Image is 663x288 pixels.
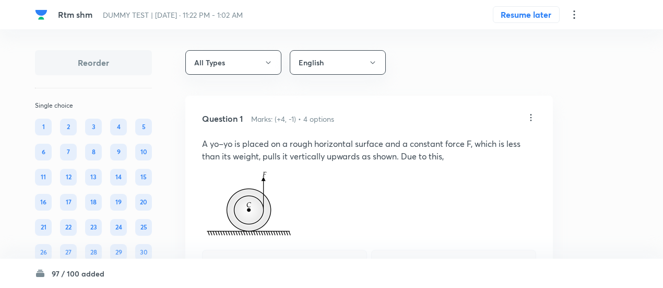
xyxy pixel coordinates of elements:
div: 16 [35,194,52,211]
div: 29 [110,244,127,261]
div: 5 [135,119,152,135]
button: All Types [185,50,281,75]
div: 2 [60,119,77,135]
div: 20 [135,194,152,211]
p: A yo–yo is placed on a rough horizontal surface and a constant force F, which is less than its we... [202,137,536,163]
a: Company Logo [35,8,50,21]
button: Resume later [493,6,560,23]
button: Reorder [35,50,152,75]
div: 11 [35,169,52,186]
div: 30 [135,244,152,261]
div: 8 [85,144,102,160]
div: 23 [85,219,102,236]
div: 22 [60,219,77,236]
span: Rtm shm [58,9,92,20]
div: 24 [110,219,127,236]
h6: 97 / 100 added [52,268,104,279]
p: Single choice [35,101,152,110]
div: 21 [35,219,52,236]
div: 25 [135,219,152,236]
div: 28 [85,244,102,261]
h6: Marks: (+4, -1) • 4 options [251,113,334,124]
div: 17 [60,194,77,211]
div: 10 [135,144,152,160]
div: 14 [110,169,127,186]
button: English [290,50,386,75]
div: 18 [85,194,102,211]
div: 13 [85,169,102,186]
div: 9 [110,144,127,160]
h5: Question 1 [202,112,243,125]
div: 7 [60,144,77,160]
div: 26 [35,244,52,261]
div: 12 [60,169,77,186]
span: DUMMY TEST | [DATE] · 11:22 PM - 1:02 AM [103,10,243,20]
div: 27 [60,244,77,261]
div: 15 [135,169,152,186]
div: 19 [110,194,127,211]
div: 1 [35,119,52,135]
div: 4 [110,119,127,135]
div: 6 [35,144,52,160]
img: Company Logo [35,8,48,21]
img: 26-01-22-05:03:20-AM [202,163,298,238]
div: 3 [85,119,102,135]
